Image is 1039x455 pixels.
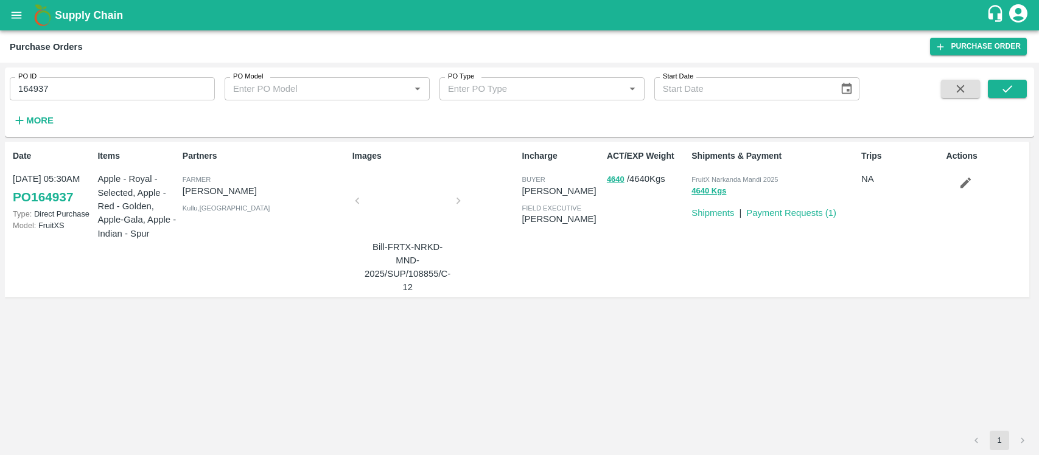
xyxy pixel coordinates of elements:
[835,77,858,100] button: Choose date
[97,150,177,162] p: Items
[522,212,601,226] p: [PERSON_NAME]
[13,172,93,186] p: [DATE] 05:30AM
[183,184,348,198] p: [PERSON_NAME]
[522,176,545,183] span: buyer
[10,39,83,55] div: Purchase Orders
[691,208,734,218] a: Shipments
[55,9,123,21] b: Supply Chain
[13,208,93,220] p: Direct Purchase
[691,176,778,183] span: FruitX Narkanda Mandi 2025
[13,220,93,231] p: FruitXS
[1007,2,1029,28] div: account of current user
[946,150,1026,162] p: Actions
[352,150,517,162] p: Images
[861,150,941,162] p: Trips
[13,150,93,162] p: Date
[55,7,986,24] a: Supply Chain
[13,209,32,218] span: Type:
[183,150,348,162] p: Partners
[228,81,390,97] input: Enter PO Model
[691,184,726,198] button: 4640 Kgs
[522,204,581,212] span: field executive
[522,150,601,162] p: Incharge
[183,204,270,212] span: Kullu , [GEOGRAPHIC_DATA]
[13,186,73,208] a: PO164937
[10,110,57,131] button: More
[607,173,624,187] button: 4640
[26,116,54,125] strong: More
[183,176,211,183] span: Farmer
[233,72,264,82] label: PO Model
[746,208,836,218] a: Payment Requests (1)
[448,72,474,82] label: PO Type
[410,81,425,97] button: Open
[443,81,605,97] input: Enter PO Type
[2,1,30,29] button: open drawer
[97,172,177,240] p: Apple - Royal - Selected, Apple - Red - Golden, Apple-Gala, Apple - Indian - Spur
[624,81,640,97] button: Open
[691,150,856,162] p: Shipments & Payment
[734,201,741,220] div: |
[13,221,36,230] span: Model:
[965,431,1034,450] nav: pagination navigation
[654,77,830,100] input: Start Date
[990,431,1009,450] button: page 1
[663,72,693,82] label: Start Date
[18,72,37,82] label: PO ID
[930,38,1027,55] a: Purchase Order
[30,3,55,27] img: logo
[861,172,941,186] p: NA
[522,184,601,198] p: [PERSON_NAME]
[362,240,453,294] p: Bill-FRTX-NRKD-MND-2025/SUP/108855/C-12
[607,150,687,162] p: ACT/EXP Weight
[986,4,1007,26] div: customer-support
[607,172,687,186] p: / 4640 Kgs
[10,77,215,100] input: Enter PO ID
